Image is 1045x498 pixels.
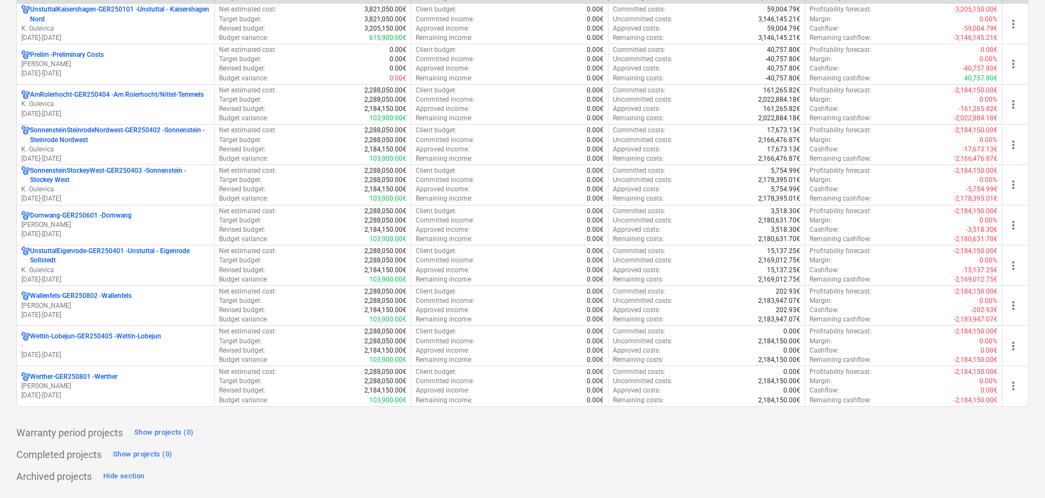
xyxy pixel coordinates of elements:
p: -2,184,150.00€ [954,247,997,256]
p: -2,184,150.00€ [954,287,997,296]
p: 0.00€ [587,235,604,244]
p: 3,146,145.21€ [758,15,800,24]
span: more_vert [1007,138,1020,151]
div: Werther-GER250801 -Werther[PERSON_NAME][DATE]-[DATE] [21,372,210,400]
p: 0.00€ [587,145,604,154]
p: 40,757.80€ [767,45,800,55]
p: 103,900.00€ [369,235,406,244]
p: Remaining costs : [613,235,664,244]
span: more_vert [1007,178,1020,191]
p: Committed costs : [613,166,665,175]
div: UnstuttalKaisershagen-GER250101 -Unstuttal - Kaisershagen NordK. Gulevica[DATE]-[DATE] [21,5,210,43]
p: 0.00€ [587,275,604,284]
p: 0.00€ [587,24,604,33]
p: -17,673.13€ [963,145,997,154]
p: Committed income : [416,136,474,145]
p: 0.00€ [587,175,604,185]
p: 2,288,050.00€ [364,95,406,104]
p: -2,180,631.70€ [954,235,997,244]
p: Client budget : [416,247,457,256]
p: 0.00€ [587,33,604,43]
p: [PERSON_NAME] [21,60,210,69]
p: Budget variance : [219,33,268,43]
p: Remaining costs : [613,154,664,163]
p: -3,518.30€ [966,225,997,235]
div: Project has multi currencies enabled [21,332,30,341]
p: Profitability forecast : [810,5,871,14]
p: Margin : [810,175,832,185]
span: more_vert [1007,379,1020,392]
p: Budget variance : [219,235,268,244]
p: 59,004.79€ [767,24,800,33]
p: 0.00€ [587,136,604,145]
p: -40,757.80€ [765,74,800,83]
p: 0.00€ [587,256,604,265]
p: 2,288,050.00€ [364,287,406,296]
p: Target budget : [219,15,262,24]
p: Approved costs : [613,64,660,73]
p: 103,900.00€ [369,194,406,203]
p: 0.00€ [981,45,997,55]
div: SonnensteinStockeyWest-GER250403 -Sonnenstein - Stockey WestK. Gulevica[DATE]-[DATE] [21,166,210,204]
p: Committed costs : [613,126,665,135]
p: [DATE] - [DATE] [21,33,210,43]
p: Remaining costs : [613,74,664,83]
p: [PERSON_NAME] [21,382,210,391]
p: -2,184,150.00€ [954,86,997,95]
p: 0.00€ [587,207,604,216]
p: Approved income : [416,266,469,275]
p: 17,673.13€ [767,126,800,135]
p: SonnensteinSteinrodeNordwest-GER250402 - Sonnenstein - Steinrode Nordwest [30,126,210,144]
p: Net estimated cost : [219,207,276,216]
p: Margin : [810,136,832,145]
p: Cashflow : [810,104,839,114]
p: Committed income : [416,95,474,104]
p: Remaining costs : [613,114,664,123]
div: Hide section [103,470,144,483]
p: Approved costs : [613,225,660,235]
span: more_vert [1007,259,1020,272]
p: [DATE] - [DATE] [21,275,210,284]
p: Approved costs : [613,145,660,154]
p: 59,004.79€ [767,5,800,14]
p: 0.00€ [587,95,604,104]
p: 2,288,050.00€ [364,207,406,216]
div: Project has multi currencies enabled [21,50,30,60]
p: Uncommitted costs : [613,15,672,24]
p: Remaining cashflow : [810,114,871,123]
p: Wallenfels-GER250802 - Wallenfels [30,291,132,301]
p: Revised budget : [219,64,265,73]
p: [DATE] - [DATE] [21,154,210,163]
p: Target budget : [219,175,262,185]
p: -2,178,395.01€ [954,194,997,203]
p: [DATE] - [DATE] [21,350,210,360]
p: Committed income : [416,55,474,64]
p: Cashflow : [810,185,839,194]
p: 15,137.25€ [767,266,800,275]
p: 40,757.80€ [964,74,997,83]
p: AmRolerhocht-GER250404 - Am Rolerhocht/Nittel-Temmels [30,90,204,99]
p: 3,146,145.21€ [758,33,800,43]
div: Show projects (0) [134,426,193,439]
p: Prelim - Preliminary Costs [30,50,104,60]
p: 2,184,150.00€ [364,225,406,235]
p: Remaining cashflow : [810,275,871,284]
p: Approved income : [416,104,469,114]
p: Committed income : [416,15,474,24]
p: -3,205,150.00€ [954,5,997,14]
p: 5,754.99€ [771,185,800,194]
div: Show projects (0) [113,448,172,461]
p: K. Gulevica [21,99,210,109]
p: Target budget : [219,136,262,145]
p: 0.00% [979,216,997,225]
p: Target budget : [219,216,262,225]
p: 0.00€ [587,114,604,123]
p: Committed costs : [613,5,665,14]
button: Show projects (0) [110,446,175,464]
p: Profitability forecast : [810,45,871,55]
p: 2,184,150.00€ [364,185,406,194]
p: 0.00% [979,136,997,145]
p: 103,900.00€ [369,114,406,123]
button: Show projects (0) [132,424,196,442]
p: SonnensteinStockeyWest-GER250403 - Sonnenstein - Stockey West [30,166,210,185]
